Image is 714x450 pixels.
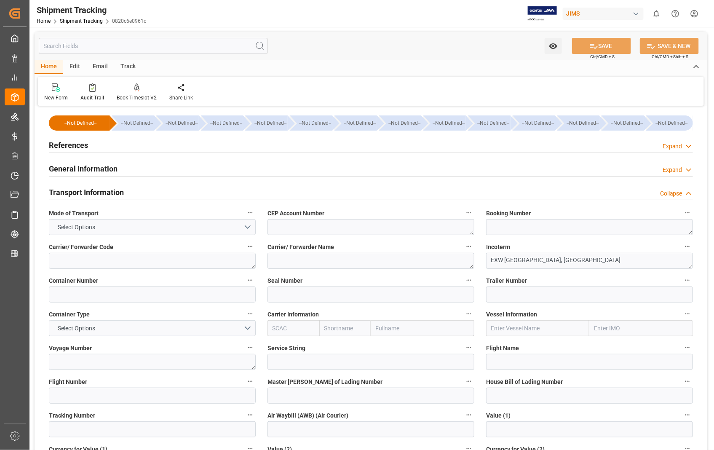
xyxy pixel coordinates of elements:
[245,410,256,421] button: Tracking Number
[201,115,243,131] div: --Not Defined--
[298,115,332,131] div: --Not Defined--
[663,166,682,174] div: Expand
[44,94,68,102] div: New Form
[49,139,88,151] h2: References
[165,115,199,131] div: --Not Defined--
[245,115,288,131] div: --Not Defined--
[209,115,243,131] div: --Not Defined--
[49,276,98,285] span: Container Number
[49,344,92,353] span: Voyage Number
[49,219,256,235] button: open menu
[486,253,693,269] textarea: EXW [GEOGRAPHIC_DATA], [GEOGRAPHIC_DATA]
[49,187,124,198] h2: Transport Information
[652,54,689,60] span: Ctrl/CMD + Shift + S
[35,60,63,74] div: Home
[486,378,563,386] span: House Bill of Lading Number
[54,223,100,232] span: Select Options
[388,115,422,131] div: --Not Defined--
[39,38,268,54] input: Search Fields
[432,115,466,131] div: --Not Defined--
[267,209,324,218] span: CEP Account Number
[557,115,600,131] div: --Not Defined--
[655,115,689,131] div: --Not Defined--
[169,94,193,102] div: Share Link
[566,115,600,131] div: --Not Defined--
[463,308,474,319] button: Carrier Information
[640,38,699,54] button: SAVE & NEW
[120,115,154,131] div: --Not Defined--
[49,320,256,336] button: open menu
[663,142,682,151] div: Expand
[49,163,118,174] h2: General Information
[114,60,142,74] div: Track
[49,115,110,131] div: --Not Defined--
[590,54,615,60] span: Ctrl/CMD + S
[682,275,693,286] button: Trailer Number
[49,209,99,218] span: Mode of Transport
[682,342,693,353] button: Flight Name
[463,410,474,421] button: Air Waybill (AWB) (Air Courier)
[267,276,302,285] span: Seal Number
[486,243,510,252] span: Incoterm
[245,342,256,353] button: Voyage Number
[80,94,104,102] div: Audit Trail
[589,320,693,336] input: Enter IMO
[156,115,199,131] div: --Not Defined--
[423,115,466,131] div: --Not Defined--
[54,324,100,333] span: Select Options
[468,115,511,131] div: --Not Defined--
[117,94,157,102] div: Book Timeslot V2
[486,411,511,420] span: Value (1)
[112,115,154,131] div: --Not Defined--
[463,342,474,353] button: Service String
[334,115,377,131] div: --Not Defined--
[647,4,666,23] button: show 0 new notifications
[521,115,555,131] div: --Not Defined--
[37,18,51,24] a: Home
[267,310,319,319] span: Carrier Information
[666,4,685,23] button: Help Center
[610,115,644,131] div: --Not Defined--
[486,209,531,218] span: Booking Number
[267,344,305,353] span: Service String
[646,115,693,131] div: --Not Defined--
[528,6,557,21] img: Exertis%20JAM%20-%20Email%20Logo.jpg_1722504956.jpg
[563,5,647,21] button: JIMS
[486,320,590,336] input: Enter Vessel Name
[343,115,377,131] div: --Not Defined--
[49,411,95,420] span: Tracking Number
[371,320,474,336] input: Fullname
[245,376,256,387] button: Flight Number
[563,8,644,20] div: JIMS
[319,320,371,336] input: Shortname
[267,243,334,252] span: Carrier/ Forwarder Name
[267,378,382,386] span: Master [PERSON_NAME] of Lading Number
[602,115,644,131] div: --Not Defined--
[513,115,555,131] div: --Not Defined--
[254,115,288,131] div: --Not Defined--
[682,308,693,319] button: Vessel Information
[660,189,682,198] div: Collapse
[463,241,474,252] button: Carrier/ Forwarder Name
[463,207,474,218] button: CEP Account Number
[245,275,256,286] button: Container Number
[682,241,693,252] button: Incoterm
[57,115,104,131] div: --Not Defined--
[49,310,90,319] span: Container Type
[486,276,527,285] span: Trailer Number
[245,241,256,252] button: Carrier/ Forwarder Code
[682,410,693,421] button: Value (1)
[49,378,87,386] span: Flight Number
[486,344,519,353] span: Flight Name
[37,4,146,16] div: Shipment Tracking
[245,207,256,218] button: Mode of Transport
[290,115,332,131] div: --Not Defined--
[267,320,319,336] input: SCAC
[267,411,348,420] span: Air Waybill (AWB) (Air Courier)
[463,275,474,286] button: Seal Number
[476,115,511,131] div: --Not Defined--
[682,376,693,387] button: House Bill of Lading Number
[63,60,86,74] div: Edit
[245,308,256,319] button: Container Type
[486,310,537,319] span: Vessel Information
